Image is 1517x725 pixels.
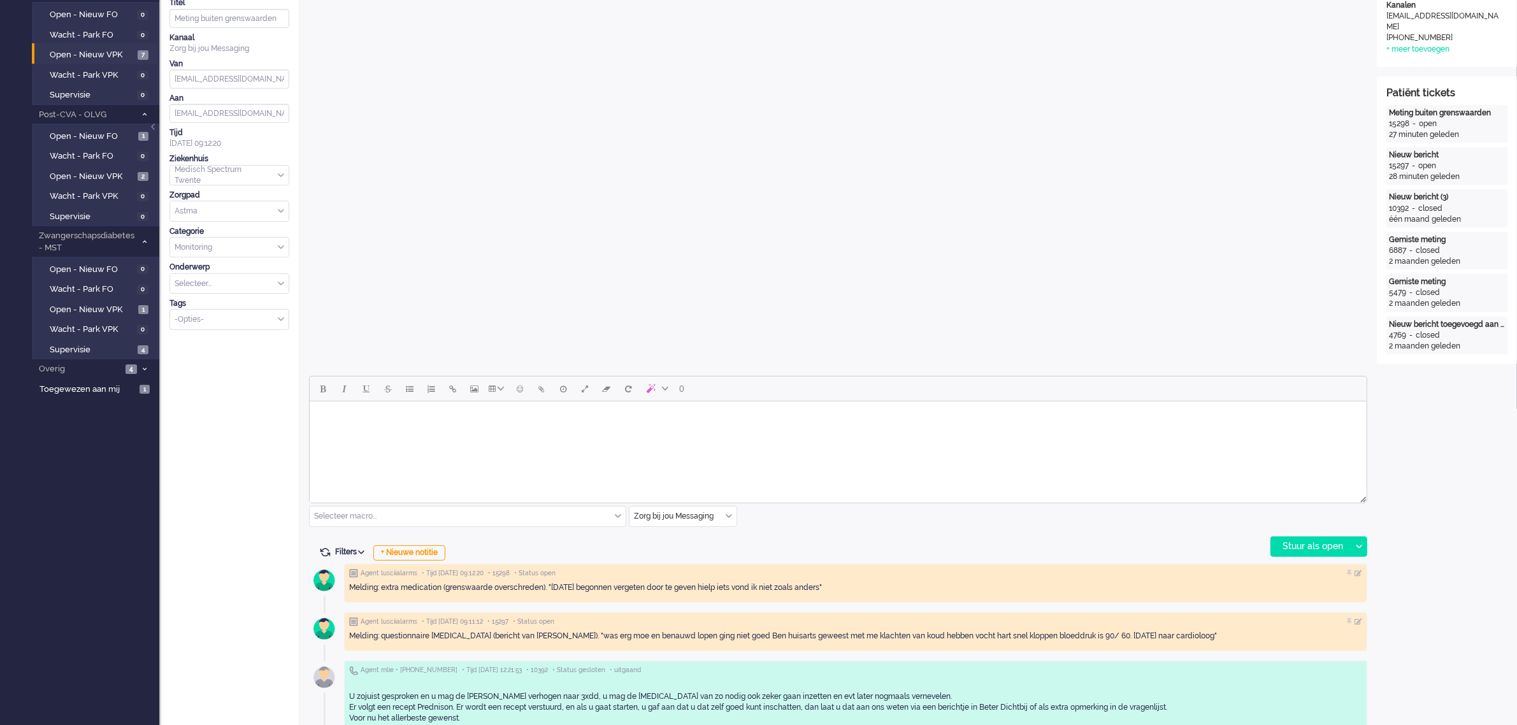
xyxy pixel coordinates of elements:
[138,172,148,182] span: 2
[37,322,158,336] a: Wacht - Park VPK 0
[679,384,684,394] span: 0
[50,131,135,143] span: Open - Nieuw FO
[485,378,509,399] button: Table
[140,385,150,394] span: 1
[1389,161,1409,171] div: 15297
[37,382,159,396] a: Toegewezen aan mij 1
[442,378,464,399] button: Insert/edit link
[514,569,556,578] span: • Status open
[1386,11,1501,32] div: [EMAIL_ADDRESS][DOMAIN_NAME]
[552,378,574,399] button: Delay message
[610,666,641,675] span: • uitgaand
[509,378,531,399] button: Emoticons
[37,230,136,254] span: Zwangerschapsdiabetes - MST
[37,87,158,101] a: Supervisie 0
[137,325,148,334] span: 0
[126,364,137,374] span: 4
[50,324,134,336] span: Wacht - Park VPK
[138,50,148,60] span: 7
[1389,150,1505,161] div: Nieuw bericht
[377,378,399,399] button: Strikethrough
[40,384,136,396] span: Toegewezen aan mij
[1409,118,1419,129] div: -
[361,617,417,626] span: Agent lusciialarms
[138,132,148,141] span: 1
[1406,245,1416,256] div: -
[334,378,356,399] button: Italic
[1389,129,1505,140] div: 27 minuten geleden
[349,582,1362,593] div: Melding: extra medication (grenswaarde overschreden). "[DATE] begonnen vergeten door te geven hie...
[526,666,548,675] span: • 10392
[138,345,148,355] span: 4
[137,264,148,274] span: 0
[1389,298,1505,309] div: 2 maanden geleden
[531,378,552,399] button: Add attachment
[349,617,358,626] img: ic_note_grey.svg
[169,190,289,201] div: Zorgpad
[169,226,289,237] div: Categorie
[617,378,639,399] button: Reset content
[1386,86,1507,101] div: Patiënt tickets
[1389,341,1505,352] div: 2 maanden geleden
[1386,44,1449,55] div: + meer toevoegen
[50,264,134,276] span: Open - Nieuw FO
[1389,256,1505,267] div: 2 maanden geleden
[1418,203,1442,214] div: closed
[50,171,134,183] span: Open - Nieuw VPK
[361,666,457,675] span: Agent mlie • [PHONE_NUMBER]
[169,32,289,43] div: Kanaal
[37,189,158,203] a: Wacht - Park VPK 0
[50,150,134,162] span: Wacht - Park FO
[37,47,158,61] a: Open - Nieuw VPK 7
[1271,537,1351,556] div: Stuur als open
[138,305,148,315] span: 1
[37,169,158,183] a: Open - Nieuw VPK 2
[487,617,508,626] span: • 15297
[1419,118,1437,129] div: open
[169,127,289,149] div: [DATE] 09:12:20
[50,344,134,356] span: Supervisie
[1416,330,1440,341] div: closed
[1416,287,1440,298] div: closed
[37,302,158,316] a: Open - Nieuw VPK 1
[1389,276,1505,287] div: Gemiste meting
[169,93,289,104] div: Aan
[50,49,134,61] span: Open - Nieuw VPK
[50,69,134,82] span: Wacht - Park VPK
[1389,192,1505,203] div: Nieuw bericht (3)
[488,569,510,578] span: • 15298
[1389,319,1505,330] div: Nieuw bericht toegevoegd aan gesprek
[462,666,522,675] span: • Tijd [DATE] 12:21:53
[37,109,136,121] span: Post-CVA - OLVG
[361,569,417,578] span: Agent lusciialarms
[1389,287,1406,298] div: 5479
[37,148,158,162] a: Wacht - Park FO 0
[37,363,122,375] span: Overig
[169,59,289,69] div: Van
[308,564,340,596] img: avatar
[1389,214,1505,225] div: één maand geleden
[349,666,358,675] img: ic_telephone_grey.svg
[1386,32,1501,43] div: [PHONE_NUMBER]
[513,617,554,626] span: • Status open
[1406,330,1416,341] div: -
[349,569,358,578] img: ic_note_grey.svg
[137,90,148,100] span: 0
[1409,203,1418,214] div: -
[310,401,1367,491] iframe: Rich Text Area
[169,262,289,273] div: Onderwerp
[1389,171,1505,182] div: 28 minuten geleden
[552,666,605,675] span: • Status gesloten
[37,209,158,223] a: Supervisie 0
[673,378,690,399] button: 0
[421,378,442,399] button: Numbered list
[169,127,289,138] div: Tijd
[1409,161,1418,171] div: -
[1389,118,1409,129] div: 15298
[37,7,158,21] a: Open - Nieuw FO 0
[169,154,289,164] div: Ziekenhuis
[50,284,134,296] span: Wacht - Park FO
[1406,287,1416,298] div: -
[308,613,340,645] img: avatar
[308,661,340,693] img: avatar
